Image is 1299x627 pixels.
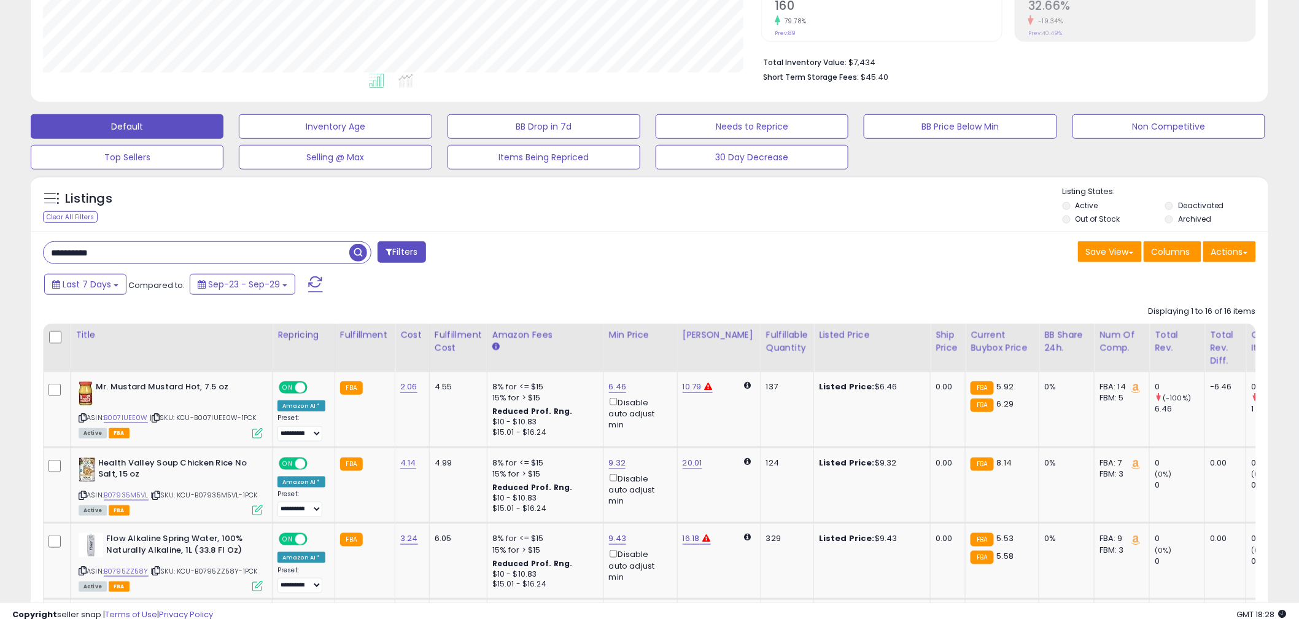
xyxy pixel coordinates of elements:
[609,329,672,341] div: Min Price
[1044,329,1089,354] div: BB Share 24h.
[400,381,417,393] a: 2.06
[378,241,425,263] button: Filters
[609,472,668,507] div: Disable auto adjust min
[63,278,111,290] span: Last 7 Days
[936,458,956,469] div: 0.00
[1155,533,1204,544] div: 0
[306,458,325,469] span: OFF
[819,532,875,544] b: Listed Price:
[971,329,1034,354] div: Current Buybox Price
[492,558,573,569] b: Reduced Prof. Rng.
[277,414,325,442] div: Preset:
[79,505,107,516] span: All listings currently available for purchase on Amazon
[971,551,993,564] small: FBA
[492,341,500,352] small: Amazon Fees.
[1155,458,1204,469] div: 0
[1044,533,1085,544] div: 0%
[492,482,573,493] b: Reduced Prof. Rng.
[98,458,247,483] b: Health Valley Soup Chicken Rice No Salt, 15 oz
[492,417,594,427] div: $10 - $10.83
[1099,545,1140,556] div: FBM: 3
[31,145,223,169] button: Top Sellers
[861,71,888,83] span: $45.40
[435,329,482,354] div: Fulfillment Cost
[819,533,921,544] div: $9.43
[109,428,130,438] span: FBA
[104,490,149,500] a: B07935M5VL
[79,428,107,438] span: All listings currently available for purchase on Amazon
[79,381,93,406] img: 51CNEuHzr5L._SL40_.jpg
[936,329,960,354] div: Ship Price
[766,381,804,392] div: 137
[1251,329,1296,354] div: Ordered Items
[1155,556,1204,567] div: 0
[400,457,416,469] a: 4.14
[277,400,325,411] div: Amazon AI *
[96,381,245,396] b: Mr. Mustard Mustard Hot, 7.5 oz
[435,458,478,469] div: 4.99
[448,114,640,139] button: BB Drop in 7d
[400,532,418,545] a: 3.24
[150,413,256,423] span: | SKU: KCU-B007IUEE0W-1PCK
[971,399,993,412] small: FBA
[208,278,280,290] span: Sep-23 - Sep-29
[1251,469,1268,479] small: (0%)
[1178,200,1224,211] label: Deactivated
[435,533,478,544] div: 6.05
[79,458,263,515] div: ASIN:
[997,381,1014,392] span: 5.92
[819,458,921,469] div: $9.32
[435,381,478,392] div: 4.55
[763,54,1247,69] li: $7,434
[79,533,103,558] img: 41wTmfbg5BL._SL40_.jpg
[1044,381,1085,392] div: 0%
[1144,241,1201,262] button: Columns
[609,532,627,545] a: 9.43
[683,381,702,393] a: 10.79
[190,274,295,295] button: Sep-23 - Sep-29
[104,566,149,577] a: B0795ZZ58Y
[280,534,295,545] span: ON
[340,458,363,471] small: FBA
[492,569,594,580] div: $10 - $10.83
[819,457,875,469] b: Listed Price:
[997,457,1012,469] span: 8.14
[492,504,594,514] div: $15.01 - $16.24
[971,381,993,395] small: FBA
[656,145,848,169] button: 30 Day Decrease
[683,532,700,545] a: 16.18
[492,392,594,403] div: 15% for > $15
[1155,381,1204,392] div: 0
[277,477,325,488] div: Amazon AI *
[763,57,847,68] b: Total Inventory Value:
[1072,114,1265,139] button: Non Competitive
[864,114,1057,139] button: BB Price Below Min
[79,458,95,482] img: 51Xajtsas5L._SL40_.jpg
[1034,17,1063,26] small: -19.34%
[150,566,257,576] span: | SKU: KCU-B0795ZZ58Y-1PCK
[150,490,257,500] span: | SKU: KCU-B07935M5VL-1PCK
[780,17,807,26] small: 79.78%
[277,490,325,518] div: Preset:
[936,533,956,544] div: 0.00
[400,329,424,341] div: Cost
[1155,545,1172,555] small: (0%)
[492,533,594,544] div: 8% for <= $15
[159,609,213,620] a: Privacy Policy
[128,279,185,291] span: Compared to:
[277,329,330,341] div: Repricing
[340,329,390,341] div: Fulfillment
[609,395,668,430] div: Disable auto adjust min
[1149,306,1256,317] div: Displaying 1 to 16 of 16 items
[763,72,859,82] b: Short Term Storage Fees:
[971,458,993,471] small: FBA
[766,458,804,469] div: 124
[306,534,325,545] span: OFF
[492,406,573,416] b: Reduced Prof. Rng.
[492,493,594,504] div: $10 - $10.83
[79,533,263,590] div: ASIN:
[1251,545,1268,555] small: (0%)
[1099,392,1140,403] div: FBM: 5
[1152,246,1190,258] span: Columns
[819,329,925,341] div: Listed Price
